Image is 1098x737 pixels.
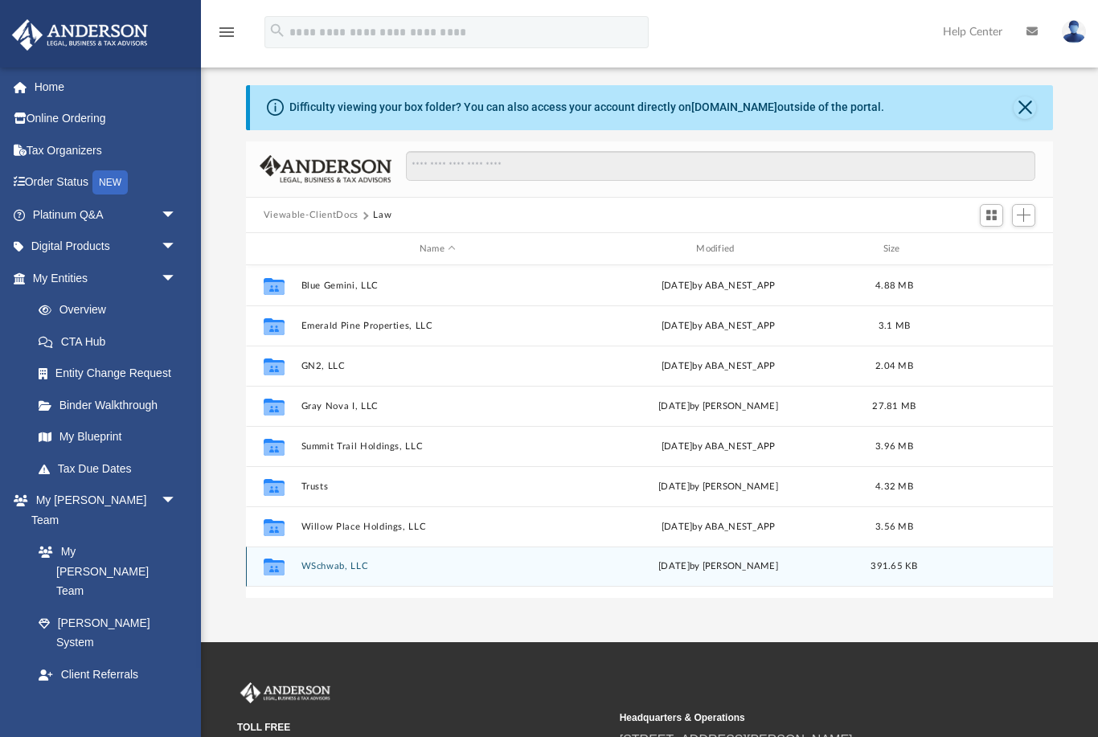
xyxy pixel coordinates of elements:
span: 4.88 MB [875,281,913,290]
div: [DATE] by [PERSON_NAME] [581,480,854,494]
div: [DATE] by ABA_NEST_APP [581,279,854,293]
small: TOLL FREE [237,720,608,735]
div: Name [300,242,574,256]
span: 3.1 MB [879,321,911,330]
span: arrow_drop_down [161,231,193,264]
img: Anderson Advisors Platinum Portal [237,682,334,703]
a: menu [217,31,236,42]
button: Gray Nova I, LLC [301,401,574,411]
a: My [PERSON_NAME] Team [23,536,185,608]
div: NEW [92,170,128,194]
a: [DOMAIN_NAME] [691,100,777,113]
span: 3.56 MB [875,522,913,531]
div: [DATE] by ABA_NEST_APP [581,520,854,534]
a: Home [11,71,201,103]
div: grid [246,265,1053,599]
input: Search files and folders [406,151,1036,182]
i: menu [217,23,236,42]
button: WSchwab, LLC [301,562,574,572]
button: GN2, LLC [301,361,574,371]
a: Entity Change Request [23,358,201,390]
a: My [PERSON_NAME] Teamarrow_drop_down [11,485,193,536]
div: Difficulty viewing your box folder? You can also access your account directly on outside of the p... [289,99,884,116]
a: Overview [23,294,201,326]
div: [DATE] by ABA_NEST_APP [581,319,854,334]
span: arrow_drop_down [161,199,193,231]
div: [DATE] by ABA_NEST_APP [581,440,854,454]
div: Size [862,242,926,256]
a: Online Ordering [11,103,201,135]
span: 3.96 MB [875,442,913,451]
div: [DATE] by [PERSON_NAME] [581,399,854,414]
button: Trusts [301,481,574,492]
button: Blue Gemini, LLC [301,280,574,291]
span: 2.04 MB [875,362,913,371]
div: by [PERSON_NAME] [581,559,854,574]
a: My Entitiesarrow_drop_down [11,262,201,294]
span: arrow_drop_down [161,262,193,295]
div: Modified [581,242,855,256]
a: Tax Due Dates [23,452,201,485]
button: Emerald Pine Properties, LLC [301,321,574,331]
span: [DATE] [658,562,690,571]
a: Order StatusNEW [11,166,201,199]
a: CTA Hub [23,326,201,358]
a: [PERSON_NAME] System [23,607,193,658]
div: [DATE] by ABA_NEST_APP [581,359,854,374]
button: Willow Place Holdings, LLC [301,522,574,532]
a: Platinum Q&Aarrow_drop_down [11,199,201,231]
div: id [933,242,1046,256]
button: Viewable-ClientDocs [264,208,358,223]
span: 4.32 MB [875,482,913,491]
img: Anderson Advisors Platinum Portal [7,19,153,51]
a: Binder Walkthrough [23,389,201,421]
a: My Blueprint [23,421,193,453]
a: Client Referrals [23,658,193,690]
div: id [253,242,293,256]
small: Headquarters & Operations [620,710,991,725]
a: Digital Productsarrow_drop_down [11,231,201,263]
span: 391.65 KB [871,562,917,571]
span: 27.81 MB [872,402,916,411]
button: Switch to Grid View [980,204,1004,227]
img: User Pic [1062,20,1086,43]
span: arrow_drop_down [161,485,193,518]
button: Law [373,208,391,223]
a: Tax Organizers [11,134,201,166]
i: search [268,22,286,39]
button: Add [1012,204,1036,227]
button: Summit Trail Holdings, LLC [301,441,574,452]
button: Close [1014,96,1036,119]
